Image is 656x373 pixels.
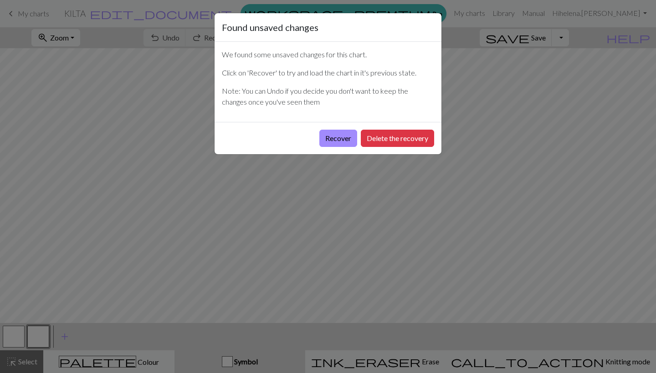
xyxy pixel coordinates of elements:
h5: Found unsaved changes [222,20,318,34]
p: We found some unsaved changes for this chart. [222,49,434,60]
p: Click on 'Recover' to try and load the chart in it's previous state. [222,67,434,78]
p: Note: You can Undo if you decide you don't want to keep the changes once you've seen them [222,86,434,107]
button: Recover [319,130,357,147]
button: Delete the recovery [361,130,434,147]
